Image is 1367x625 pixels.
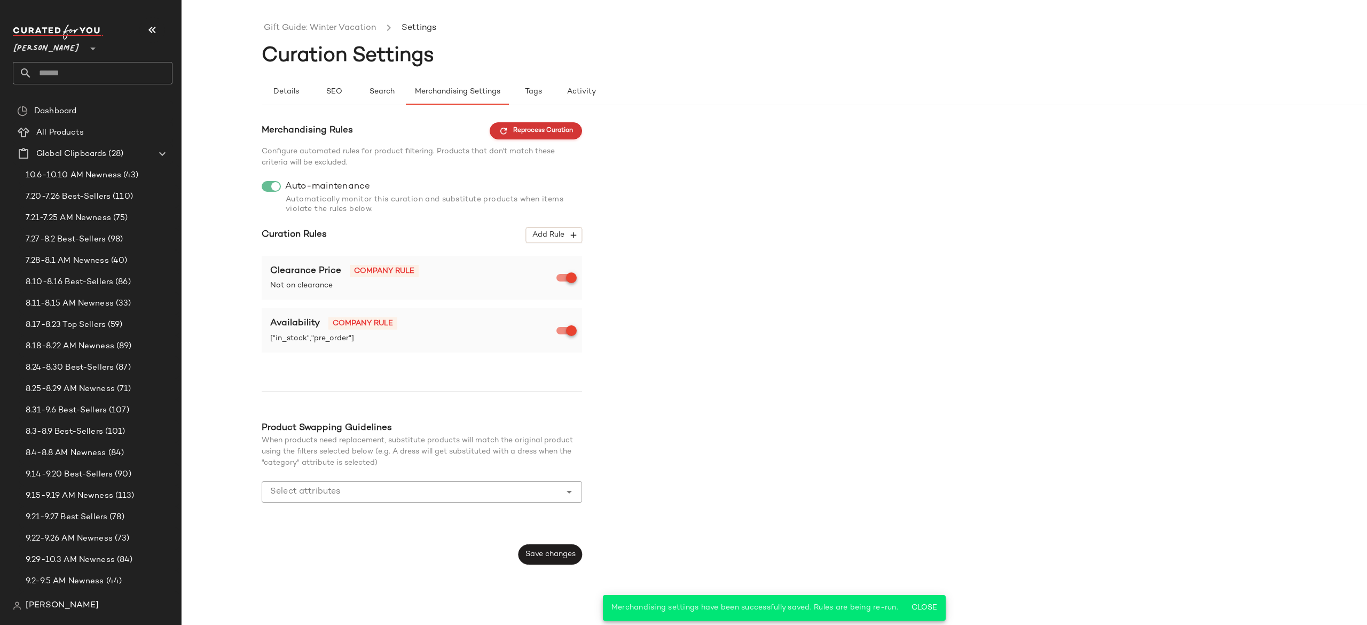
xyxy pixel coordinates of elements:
[26,447,106,459] span: 8.4-8.8 AM Newness
[111,212,128,224] span: (75)
[114,340,132,353] span: (89)
[490,122,582,139] button: Reprocess Curation
[567,88,596,96] span: Activity
[414,88,500,96] span: Merchandising Settings
[369,88,395,96] span: Search
[26,426,103,438] span: 8.3-8.9 Best-Sellers
[13,36,80,56] span: [PERSON_NAME]
[104,575,122,588] span: (44)
[262,423,392,433] span: Product Swapping Guidelines
[518,544,582,565] button: Save changes
[13,601,21,610] img: svg%3e
[270,318,320,328] span: Availability
[114,298,131,310] span: (33)
[563,486,576,498] i: Open
[264,21,376,35] a: Gift Guide: Winter Vacation
[106,233,123,246] span: (98)
[499,126,573,136] span: Reprocess Curation
[26,212,111,224] span: 7.21-7.25 AM Newness
[26,362,114,374] span: 8.24-8.30 Best-Sellers
[103,426,125,438] span: (101)
[115,383,131,395] span: (71)
[109,255,128,267] span: (40)
[113,533,130,545] span: (73)
[114,362,131,374] span: (87)
[26,255,109,267] span: 7.28-8.1 AM Newness
[26,490,113,502] span: 9.15-9.19 AM Newness
[262,124,353,138] span: Merchandising Rules
[262,195,582,214] div: Automatically monitor this curation and substitute products when items violate the rules below.
[26,404,107,417] span: 8.31-9.6 Best-Sellers
[524,88,542,96] span: Tags
[26,575,104,588] span: 9.2-9.5 AM Newness
[525,550,576,559] span: Save changes
[26,319,106,331] span: 8.17-8.23 Top Sellers
[611,604,898,612] span: Merchandising settings have been successfully saved. Rules are being re-run.
[36,127,84,139] span: All Products
[26,599,99,612] span: [PERSON_NAME]
[26,298,114,310] span: 8.11-8.15 AM Newness
[26,276,113,288] span: 8.10-8.16 Best-Sellers
[26,383,115,395] span: 8.25-8.29 AM Newness
[111,191,133,203] span: (110)
[270,280,559,291] span: Not on clearance
[17,106,28,116] img: svg%3e
[262,228,327,242] span: Curation Rules
[532,230,576,240] span: Add Rule
[26,340,114,353] span: 8.18-8.22 AM Newness
[106,148,123,160] span: (28)
[907,598,941,618] button: Close
[106,319,123,331] span: (59)
[325,88,342,96] span: SEO
[328,317,397,330] span: Company rule
[262,45,434,67] span: Curation Settings
[13,25,104,40] img: cfy_white_logo.C9jOOHJF.svg
[26,554,115,566] span: 9.29-10.3 AM Newness
[36,148,106,160] span: Global Clipboards
[113,490,135,502] span: (113)
[26,233,106,246] span: 7.27-8.2 Best-Sellers
[272,88,298,96] span: Details
[262,436,573,467] span: When products need replacement, substitute products will match the original product using the fil...
[113,468,131,481] span: (90)
[121,169,139,182] span: (43)
[526,227,582,243] button: Add Rule
[113,276,131,288] span: (86)
[262,147,555,167] span: Configure automated rules for product filtering. Products that don't match these criteria will be...
[106,447,124,459] span: (84)
[115,554,133,566] span: (84)
[399,21,438,35] li: Settings
[26,511,107,524] span: 9.21-9.27 Best Sellers
[34,105,76,118] span: Dashboard
[911,604,937,612] span: Close
[285,181,370,192] span: Auto-maintenance
[107,511,124,524] span: (78)
[270,266,341,276] span: Clearance Price
[26,169,121,182] span: 10.6-10.10 AM Newness
[26,468,113,481] span: 9.14-9.20 Best-Sellers
[26,533,113,545] span: 9.22-9.26 AM Newness
[350,265,419,277] span: Company rule
[270,333,559,344] span: ["in_stock","pre_order"]
[107,404,129,417] span: (107)
[26,191,111,203] span: 7.20-7.26 Best-Sellers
